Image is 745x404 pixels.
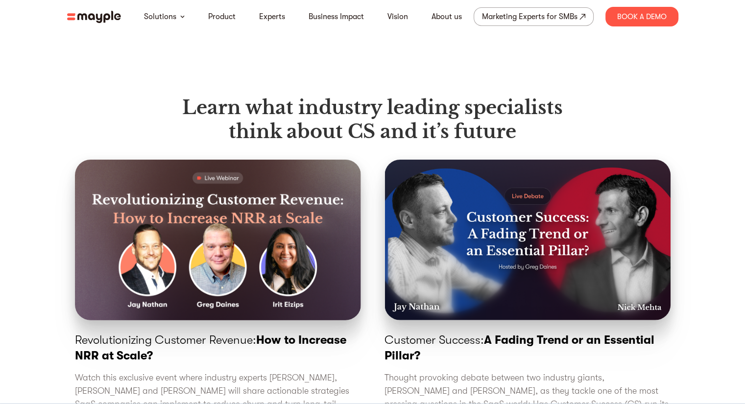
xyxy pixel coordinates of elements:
[432,11,462,23] a: About us
[569,290,745,404] iframe: Chat Widget
[474,7,594,26] a: Marketing Experts for SMBs
[182,95,563,144] h1: Learn what industry leading specialists think about CS and it’s future
[385,332,671,363] p: Customer Success:
[67,11,121,23] img: mayple-logo
[605,7,678,26] div: Book A Demo
[482,10,577,24] div: Marketing Experts for SMBs
[75,332,361,363] p: Revolutionizing Customer Revenue:
[144,11,176,23] a: Solutions
[309,11,364,23] a: Business Impact
[385,333,654,362] span: A Fading Trend or an Essential Pillar?
[208,11,236,23] a: Product
[180,15,185,18] img: arrow-down
[387,11,408,23] a: Vision
[259,11,285,23] a: Experts
[75,333,346,362] span: How to Increase NRR at Scale?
